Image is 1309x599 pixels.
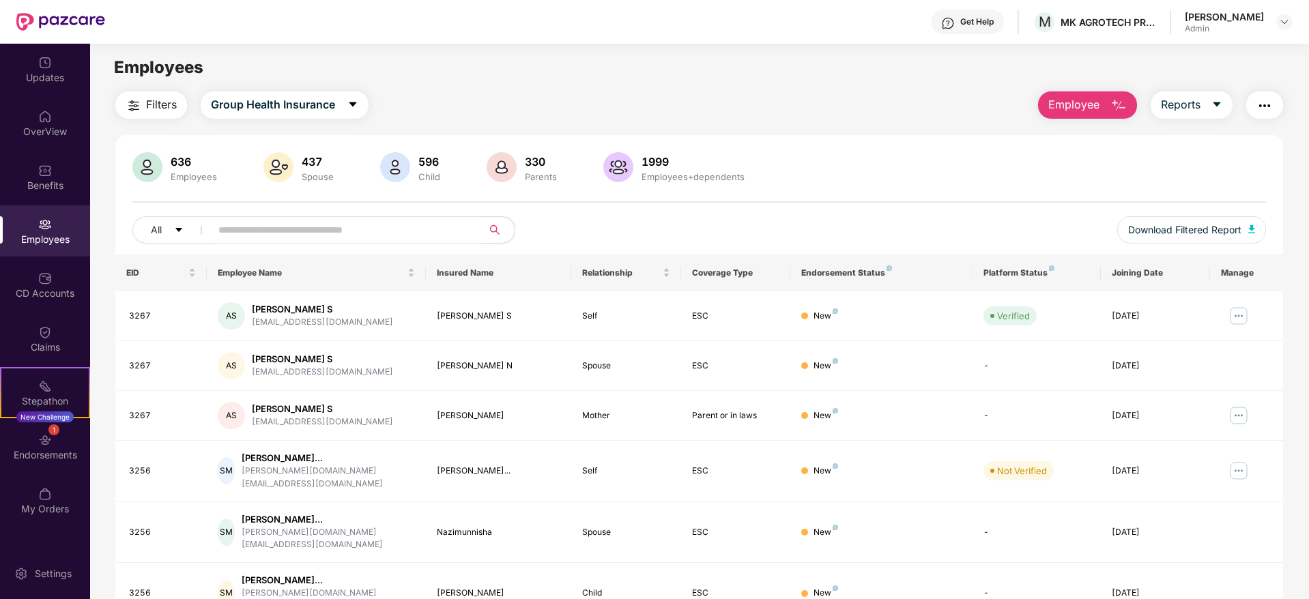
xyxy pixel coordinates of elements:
div: 3256 [129,526,196,539]
div: ESC [692,526,779,539]
span: M [1039,14,1051,30]
img: svg+xml;base64,PHN2ZyB4bWxucz0iaHR0cDovL3d3dy53My5vcmcvMjAwMC9zdmciIHdpZHRoPSI4IiBoZWlnaHQ9IjgiIH... [833,408,838,413]
img: svg+xml;base64,PHN2ZyBpZD0iTXlfT3JkZXJzIiBkYXRhLW5hbWU9Ik15IE9yZGVycyIgeG1sbnM9Imh0dHA6Ly93d3cudz... [38,487,52,501]
div: SM [218,457,235,484]
div: [PERSON_NAME]... [242,452,415,465]
img: New Pazcare Logo [16,13,105,31]
span: caret-down [1211,99,1222,111]
img: svg+xml;base64,PHN2ZyB4bWxucz0iaHR0cDovL3d3dy53My5vcmcvMjAwMC9zdmciIHdpZHRoPSI4IiBoZWlnaHQ9IjgiIH... [833,308,838,314]
span: All [151,222,162,237]
div: Stepathon [1,394,89,408]
div: New [814,465,838,478]
div: [DATE] [1112,526,1199,539]
button: Filters [115,91,187,119]
img: svg+xml;base64,PHN2ZyB4bWxucz0iaHR0cDovL3d3dy53My5vcmcvMjAwMC9zdmciIHdpZHRoPSI4IiBoZWlnaHQ9IjgiIH... [833,463,838,469]
img: svg+xml;base64,PHN2ZyBpZD0iQ2xhaW0iIHhtbG5zPSJodHRwOi8vd3d3LnczLm9yZy8yMDAwL3N2ZyIgd2lkdGg9IjIwIi... [38,325,52,339]
div: 1999 [639,155,747,169]
span: Reports [1161,96,1200,113]
img: svg+xml;base64,PHN2ZyB4bWxucz0iaHR0cDovL3d3dy53My5vcmcvMjAwMC9zdmciIHhtbG5zOnhsaW5rPSJodHRwOi8vd3... [1110,98,1127,114]
div: Settings [31,567,76,581]
th: Manage [1210,254,1283,291]
div: [DATE] [1112,465,1199,478]
span: caret-down [347,99,358,111]
img: svg+xml;base64,PHN2ZyB4bWxucz0iaHR0cDovL3d3dy53My5vcmcvMjAwMC9zdmciIHhtbG5zOnhsaW5rPSJodHRwOi8vd3... [380,152,410,182]
div: [PERSON_NAME] S [252,353,393,366]
div: [PERSON_NAME] N [437,360,561,372]
div: Get Help [960,16,994,27]
div: [EMAIL_ADDRESS][DOMAIN_NAME] [252,316,393,329]
img: svg+xml;base64,PHN2ZyB4bWxucz0iaHR0cDovL3d3dy53My5vcmcvMjAwMC9zdmciIHhtbG5zOnhsaW5rPSJodHRwOi8vd3... [263,152,293,182]
img: svg+xml;base64,PHN2ZyB4bWxucz0iaHR0cDovL3d3dy53My5vcmcvMjAwMC9zdmciIHdpZHRoPSI4IiBoZWlnaHQ9IjgiIH... [833,525,838,530]
span: Employee [1048,96,1099,113]
th: Insured Name [426,254,572,291]
div: Parents [522,171,560,182]
div: ESC [692,465,779,478]
div: [PERSON_NAME]... [242,513,415,526]
th: Coverage Type [681,254,790,291]
div: Employees [168,171,220,182]
img: svg+xml;base64,PHN2ZyBpZD0iRHJvcGRvd24tMzJ4MzIiIHhtbG5zPSJodHRwOi8vd3d3LnczLm9yZy8yMDAwL3N2ZyIgd2... [1279,16,1290,27]
button: Allcaret-down [132,216,216,244]
div: Parent or in laws [692,409,779,422]
div: [PERSON_NAME] S [252,403,393,415]
div: 596 [416,155,443,169]
div: 437 [299,155,336,169]
img: manageButton [1228,405,1250,426]
div: [EMAIL_ADDRESS][DOMAIN_NAME] [252,366,393,379]
span: caret-down [174,225,184,236]
button: Employee [1038,91,1137,119]
span: Filters [146,96,177,113]
div: [PERSON_NAME] S [252,303,393,316]
span: Employee Name [218,267,405,278]
span: EID [126,267,186,278]
div: Spouse [299,171,336,182]
div: Not Verified [997,464,1047,478]
span: Relationship [582,267,659,278]
img: svg+xml;base64,PHN2ZyBpZD0iQ0RfQWNjb3VudHMiIGRhdGEtbmFtZT0iQ0QgQWNjb3VudHMiIHhtbG5zPSJodHRwOi8vd3... [38,272,52,285]
button: search [481,216,515,244]
img: svg+xml;base64,PHN2ZyB4bWxucz0iaHR0cDovL3d3dy53My5vcmcvMjAwMC9zdmciIHhtbG5zOnhsaW5rPSJodHRwOi8vd3... [487,152,517,182]
td: - [973,341,1100,391]
img: svg+xml;base64,PHN2ZyBpZD0iQmVuZWZpdHMiIHhtbG5zPSJodHRwOi8vd3d3LnczLm9yZy8yMDAwL3N2ZyIgd2lkdGg9Ij... [38,164,52,177]
img: svg+xml;base64,PHN2ZyBpZD0iRW1wbG95ZWVzIiB4bWxucz0iaHR0cDovL3d3dy53My5vcmcvMjAwMC9zdmciIHdpZHRoPS... [38,218,52,231]
div: 1 [48,424,59,435]
div: Spouse [582,360,670,372]
img: svg+xml;base64,PHN2ZyBpZD0iU2V0dGluZy0yMHgyMCIgeG1sbnM9Imh0dHA6Ly93d3cudzMub3JnLzIwMDAvc3ZnIiB3aW... [14,567,28,581]
div: 3256 [129,465,196,478]
div: [PERSON_NAME][DOMAIN_NAME][EMAIL_ADDRESS][DOMAIN_NAME] [242,526,415,552]
button: Reportscaret-down [1151,91,1233,119]
th: Relationship [571,254,680,291]
img: svg+xml;base64,PHN2ZyB4bWxucz0iaHR0cDovL3d3dy53My5vcmcvMjAwMC9zdmciIHdpZHRoPSI4IiBoZWlnaHQ9IjgiIH... [1049,265,1054,271]
div: [PERSON_NAME][DOMAIN_NAME][EMAIL_ADDRESS][DOMAIN_NAME] [242,465,415,491]
td: - [973,391,1100,441]
img: svg+xml;base64,PHN2ZyB4bWxucz0iaHR0cDovL3d3dy53My5vcmcvMjAwMC9zdmciIHdpZHRoPSIyMSIgaGVpZ2h0PSIyMC... [38,379,52,393]
img: svg+xml;base64,PHN2ZyB4bWxucz0iaHR0cDovL3d3dy53My5vcmcvMjAwMC9zdmciIHdpZHRoPSIyNCIgaGVpZ2h0PSIyNC... [126,98,142,114]
div: [PERSON_NAME]... [242,574,415,587]
div: 3267 [129,310,196,323]
div: 3267 [129,360,196,372]
button: Download Filtered Report [1117,216,1266,244]
div: Spouse [582,526,670,539]
div: [PERSON_NAME]... [437,465,561,478]
img: svg+xml;base64,PHN2ZyBpZD0iRW5kb3JzZW1lbnRzIiB4bWxucz0iaHR0cDovL3d3dy53My5vcmcvMjAwMC9zdmciIHdpZH... [38,433,52,447]
div: [EMAIL_ADDRESS][DOMAIN_NAME] [252,415,393,428]
td: - [973,502,1100,564]
div: 636 [168,155,220,169]
div: AS [218,352,245,379]
div: Platform Status [983,267,1089,278]
div: AS [218,402,245,429]
div: Endorsement Status [801,267,962,278]
div: New [814,310,838,323]
img: svg+xml;base64,PHN2ZyB4bWxucz0iaHR0cDovL3d3dy53My5vcmcvMjAwMC9zdmciIHhtbG5zOnhsaW5rPSJodHRwOi8vd3... [132,152,162,182]
img: svg+xml;base64,PHN2ZyB4bWxucz0iaHR0cDovL3d3dy53My5vcmcvMjAwMC9zdmciIHdpZHRoPSI4IiBoZWlnaHQ9IjgiIH... [833,358,838,364]
img: svg+xml;base64,PHN2ZyBpZD0iSGVscC0zMngzMiIgeG1sbnM9Imh0dHA6Ly93d3cudzMub3JnLzIwMDAvc3ZnIiB3aWR0aD... [941,16,955,30]
img: svg+xml;base64,PHN2ZyBpZD0iSG9tZSIgeG1sbnM9Imh0dHA6Ly93d3cudzMub3JnLzIwMDAvc3ZnIiB3aWR0aD0iMjAiIG... [38,110,52,123]
div: Mother [582,409,670,422]
th: Joining Date [1101,254,1210,291]
button: Group Health Insurancecaret-down [201,91,369,119]
div: 330 [522,155,560,169]
span: search [481,224,508,235]
img: svg+xml;base64,PHN2ZyBpZD0iVXBkYXRlZCIgeG1sbnM9Imh0dHA6Ly93d3cudzMub3JnLzIwMDAvc3ZnIiB3aWR0aD0iMj... [38,56,52,70]
img: svg+xml;base64,PHN2ZyB4bWxucz0iaHR0cDovL3d3dy53My5vcmcvMjAwMC9zdmciIHdpZHRoPSIyNCIgaGVpZ2h0PSIyNC... [1256,98,1273,114]
div: AS [218,302,245,330]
